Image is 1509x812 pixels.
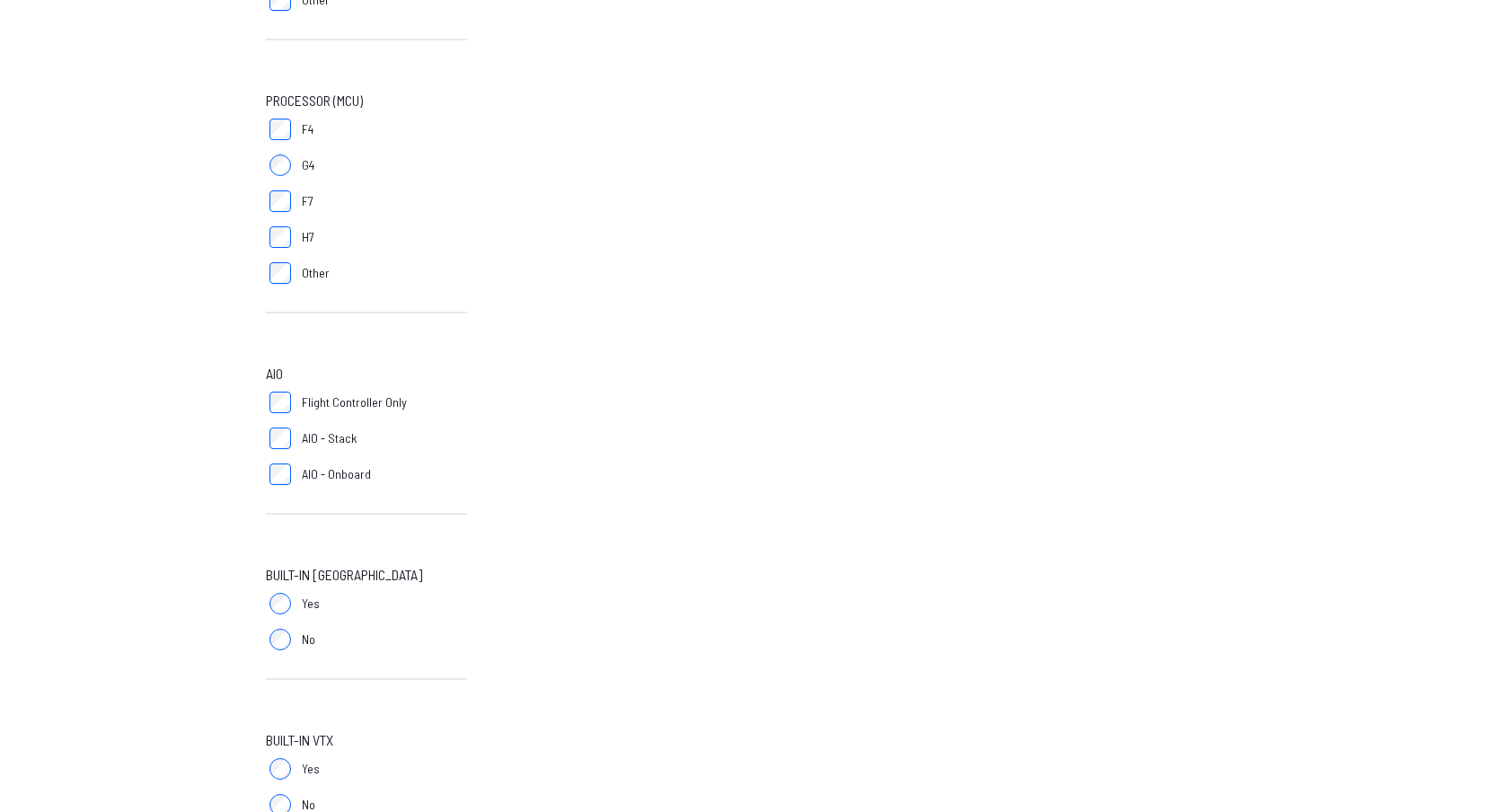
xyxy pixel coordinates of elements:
span: Flight Controller Only [302,393,407,411]
input: G4 [269,154,291,176]
input: No [269,629,291,650]
span: F7 [302,192,313,210]
input: AIO - Stack [269,428,291,449]
span: Yes [302,595,320,613]
span: Other [302,264,330,282]
span: G4 [302,156,314,174]
input: Other [269,262,291,284]
span: Built-in VTX [266,729,333,751]
input: F4 [269,119,291,140]
input: F7 [269,190,291,212]
span: AIO - Stack [302,429,357,447]
span: F4 [302,120,313,138]
span: AIO - Onboard [302,465,371,483]
input: Yes [269,593,291,614]
span: Processor (MCU) [266,90,363,111]
span: Built-in [GEOGRAPHIC_DATA] [266,564,422,586]
span: H7 [302,228,314,246]
span: Yes [302,760,320,778]
input: Yes [269,758,291,780]
span: AIO [266,363,283,384]
span: No [302,631,315,649]
input: AIO - Onboard [269,463,291,485]
input: Flight Controller Only [269,392,291,413]
input: H7 [269,226,291,248]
